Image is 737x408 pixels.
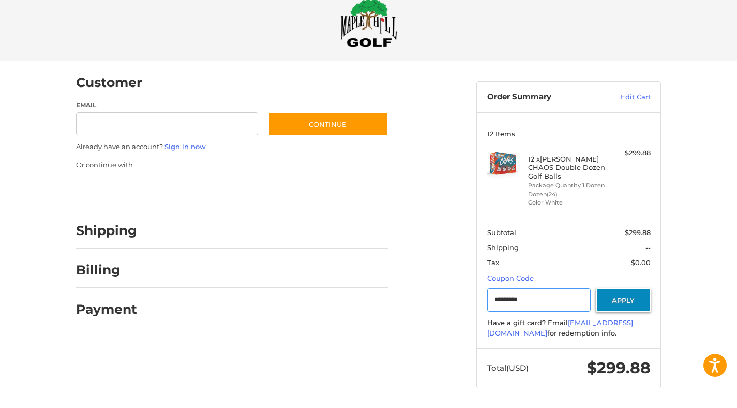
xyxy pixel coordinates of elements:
a: Sign in now [164,142,206,151]
span: Shipping [487,243,519,252]
div: $299.88 [610,148,651,158]
iframe: PayPal-venmo [248,180,326,199]
iframe: PayPal-paypal [73,180,151,199]
span: $0.00 [631,258,651,267]
button: Continue [268,112,388,136]
span: Tax [487,258,499,267]
div: Have a gift card? Email for redemption info. [487,318,651,338]
p: Already have an account? [76,142,388,152]
li: Color White [528,198,607,207]
a: Coupon Code [487,274,534,282]
span: Subtotal [487,228,516,237]
h2: Customer [76,75,142,91]
iframe: PayPal-paylater [160,180,238,199]
h4: 12 x [PERSON_NAME] CHAOS Double Dozen Golf Balls [528,155,607,180]
h3: 12 Items [487,129,651,138]
span: $299.88 [587,358,651,377]
h2: Billing [76,262,137,278]
input: Gift Certificate or Coupon Code [487,288,591,312]
h2: Shipping [76,223,137,239]
a: Edit Cart [598,92,651,103]
label: Email [76,100,258,110]
span: $299.88 [625,228,651,237]
li: Package Quantity 1 Dozen Dozen(24) [528,181,607,198]
p: Or continue with [76,160,388,170]
h3: Order Summary [487,92,598,103]
a: [EMAIL_ADDRESS][DOMAIN_NAME] [487,318,633,337]
span: Total (USD) [487,363,529,373]
span: -- [645,243,651,252]
h2: Payment [76,301,137,317]
button: Apply [596,288,651,312]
